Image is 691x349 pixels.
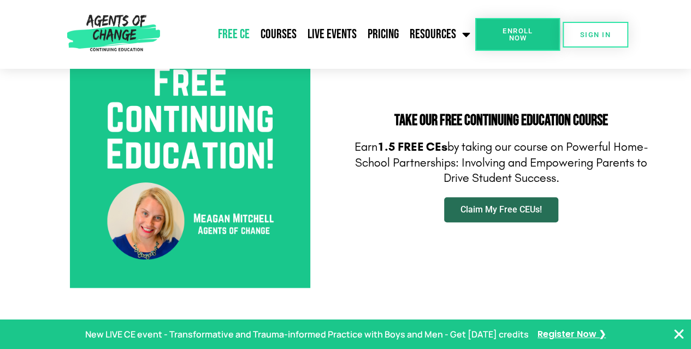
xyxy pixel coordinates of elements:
[212,21,255,48] a: Free CE
[404,21,475,48] a: Resources
[493,27,542,42] span: Enroll Now
[377,140,447,154] b: 1.5 FREE CEs
[580,31,611,38] span: SIGN IN
[164,21,475,48] nav: Menu
[302,21,362,48] a: Live Events
[362,21,404,48] a: Pricing
[85,327,529,342] p: New LIVE CE event - Transformative and Trauma-informed Practice with Boys and Men - Get [DATE] cr...
[538,327,606,342] a: Register Now ❯
[475,18,560,51] a: Enroll Now
[460,205,542,214] span: Claim My Free CEUs!
[351,113,652,128] h2: Take Our FREE Continuing Education Course
[563,22,628,48] a: SIGN IN
[255,21,302,48] a: Courses
[444,197,558,222] a: Claim My Free CEUs!
[672,328,686,341] button: Close Banner
[351,139,652,186] p: Earn by taking our course on Powerful Home-School Partnerships: Involving and Empowering Parents ...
